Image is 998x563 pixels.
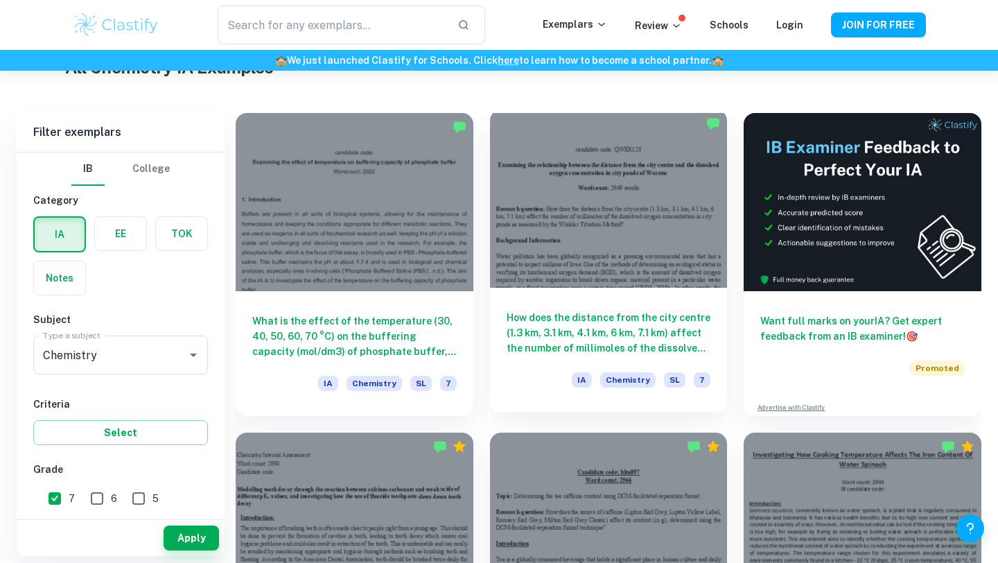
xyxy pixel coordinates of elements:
span: 🎯 [906,331,918,342]
h6: Filter exemplars [17,113,225,152]
button: Open [184,345,203,365]
button: Select [33,420,208,445]
img: Thumbnail [744,113,981,291]
span: 7 [440,376,457,391]
label: Type a subject [43,329,100,341]
h6: How does the distance from the city centre (1.3 km, 3.1 km, 4.1 km, 6 km, 7.1 km) affect the numb... [507,310,711,356]
span: SL [410,376,432,391]
h6: Grade [33,462,208,477]
button: Apply [164,526,219,551]
button: IB [71,153,105,186]
p: Review [635,18,682,33]
div: Premium [961,440,974,453]
button: TOK [156,217,207,250]
h6: Want full marks on your IA ? Get expert feedback from an IB examiner! [760,313,965,344]
input: Search for any exemplars... [218,6,446,44]
a: How does the distance from the city centre (1.3 km, 3.1 km, 4.1 km, 6 km, 7.1 km) affect the numb... [490,113,728,416]
h6: Criteria [33,397,208,412]
button: Help and Feedback [956,514,984,542]
img: Marked [687,440,701,453]
a: Advertise with Clastify [758,403,825,413]
a: What is the effect of the temperature (30, 40, 50, 60, 70 °C) on the buffering capacity (mol/dm3)... [236,113,473,416]
span: 7 [694,372,710,388]
span: 7 [69,491,75,506]
span: IA [318,376,338,391]
div: Filter type choice [71,153,170,186]
h6: Category [33,193,208,208]
img: Marked [941,440,955,453]
span: 🏫 [712,55,724,66]
button: IA [35,218,85,251]
img: Clastify logo [72,11,160,39]
a: Login [776,19,803,31]
h6: What is the effect of the temperature (30, 40, 50, 60, 70 °C) on the buffering capacity (mol/dm3)... [252,313,457,359]
span: SL [664,372,685,388]
img: Marked [706,116,720,130]
span: Chemistry [600,372,656,388]
a: Schools [710,19,748,31]
span: 5 [152,491,159,506]
span: Chemistry [347,376,402,391]
a: Want full marks on yourIA? Get expert feedback from an IB examiner!PromotedAdvertise with Clastify [744,113,981,416]
div: Premium [706,440,720,453]
a: here [498,55,519,66]
div: Premium [453,440,466,453]
p: Exemplars [543,17,607,32]
span: IA [572,372,592,388]
img: Marked [453,120,466,134]
h6: Subject [33,312,208,327]
button: JOIN FOR FREE [831,12,926,37]
span: 6 [111,491,117,506]
h6: We just launched Clastify for Schools. Click to learn how to become a school partner. [3,53,995,68]
span: 🏫 [275,55,287,66]
button: Notes [34,261,85,295]
button: EE [95,217,146,250]
button: College [132,153,170,186]
img: Marked [433,440,447,453]
span: Promoted [910,361,965,376]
